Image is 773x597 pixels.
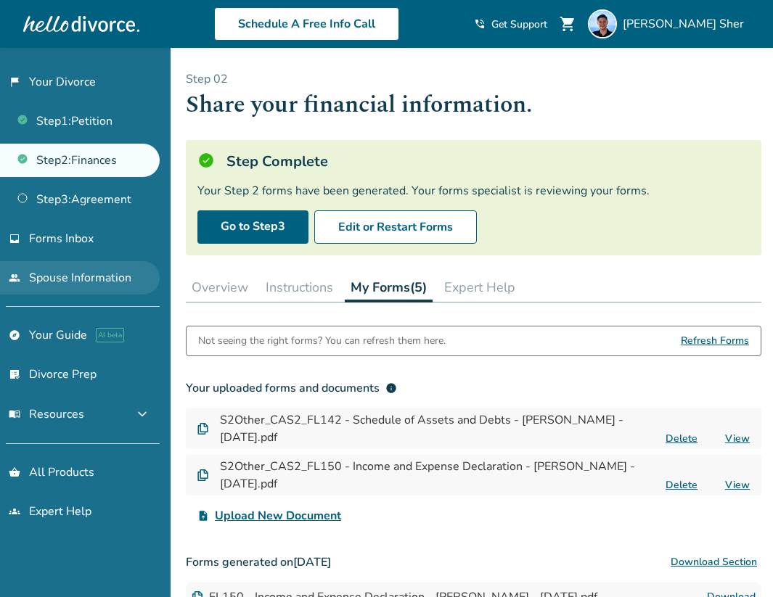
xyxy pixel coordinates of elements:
[725,478,750,492] a: View
[220,458,655,493] h4: S2Other_CAS2_FL150 - Income and Expense Declaration - [PERSON_NAME] - [DATE].pdf
[9,369,20,380] span: list_alt_check
[214,7,399,41] a: Schedule A Free Info Call
[134,405,151,423] span: expand_more
[215,507,341,524] span: Upload New Document
[186,87,761,123] h1: Share your financial information.
[226,152,328,171] h5: Step Complete
[186,71,761,87] p: Step 0 2
[661,431,702,446] button: Delete
[681,326,749,355] span: Refresh Forms
[186,379,397,397] div: Your uploaded forms and documents
[197,423,208,435] img: Document
[9,466,20,478] span: shopping_basket
[197,469,208,481] img: Document
[725,432,750,445] a: View
[661,477,702,493] button: Delete
[491,17,547,31] span: Get Support
[260,273,339,302] button: Instructions
[9,408,20,420] span: menu_book
[29,231,94,247] span: Forms Inbox
[96,328,124,342] span: AI beta
[9,233,20,244] span: inbox
[9,76,20,88] span: flag_2
[220,411,655,446] h4: S2Other_CAS2_FL142 - Schedule of Assets and Debts - [PERSON_NAME] - [DATE].pdf
[314,210,477,244] button: Edit or Restart Forms
[186,273,254,302] button: Overview
[186,548,761,577] h3: Forms generated on [DATE]
[474,17,547,31] a: phone_in_talkGet Support
[9,272,20,284] span: people
[197,210,308,244] a: Go to Step3
[559,15,576,33] span: shopping_cart
[345,273,433,302] button: My Forms(5)
[438,273,521,302] button: Expert Help
[588,9,617,38] img: Omar Sher
[197,510,209,522] span: upload_file
[198,326,446,355] div: Not seeing the right forms? You can refresh them here.
[9,406,84,422] span: Resources
[474,18,486,30] span: phone_in_talk
[385,382,397,394] span: info
[9,329,20,341] span: explore
[623,16,750,32] span: [PERSON_NAME] Sher
[197,183,750,199] div: Your Step 2 forms have been generated. Your forms specialist is reviewing your forms.
[666,548,761,577] button: Download Section
[9,506,20,517] span: groups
